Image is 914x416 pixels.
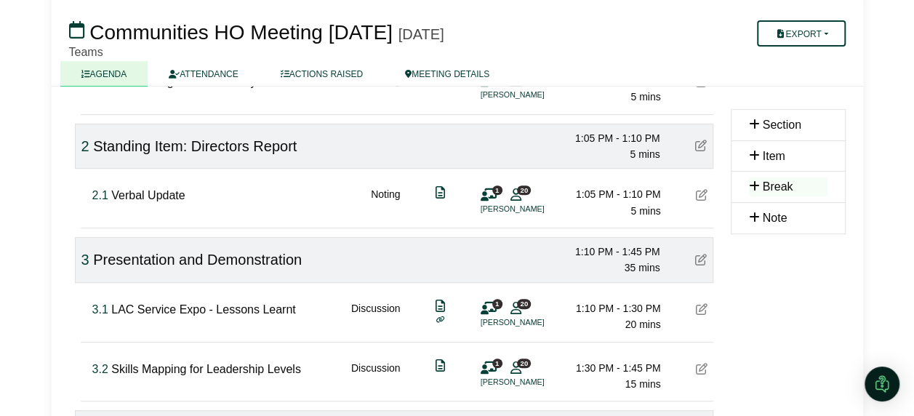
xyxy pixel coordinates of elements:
div: Open Intercom Messenger [865,367,899,401]
div: 1:10 PM - 1:45 PM [558,244,660,260]
span: Skills Mapping for Leadership Levels [111,363,301,375]
span: 5 mins [630,205,660,217]
span: Click to fine tune number [92,76,108,88]
span: 1 [492,299,502,308]
span: Presentation and Demonstration [93,252,302,268]
span: Teams [69,46,103,58]
li: [PERSON_NAME] [481,89,590,101]
span: Standing Item: Directors Report [93,138,297,154]
span: Click to fine tune number [92,189,108,201]
div: Noting [371,73,400,105]
span: 1 [492,359,502,368]
span: Verbal Update [111,189,185,201]
span: Communities HO Meeting [DATE] [89,21,393,44]
a: ATTENDANCE [148,61,259,87]
li: [PERSON_NAME] [481,376,590,388]
span: LAC Service Expo - Lessons Learnt [111,303,295,316]
span: 20 [517,299,531,308]
button: Export [757,20,845,47]
span: 20 [517,185,531,195]
a: MEETING DETAILS [384,61,510,87]
div: Noting [371,186,400,219]
span: 20 mins [625,319,660,330]
li: [PERSON_NAME] [481,203,590,215]
span: 35 mins [624,262,660,273]
div: 1:10 PM - 1:30 PM [559,300,661,316]
span: Click to fine tune number [92,363,108,375]
div: 1:05 PM - 1:10 PM [558,130,660,146]
span: Item [763,150,785,162]
span: 20 [517,359,531,368]
span: 5 mins [630,91,660,103]
span: 5 mins [630,148,660,160]
span: 1 [492,185,502,195]
span: Section [763,119,801,131]
div: Discussion [351,360,401,393]
span: Note [763,212,787,224]
span: Break [763,180,793,193]
span: Click to fine tune number [81,138,89,154]
div: 1:05 PM - 1:10 PM [559,186,661,202]
span: Click to fine tune number [81,252,89,268]
div: [DATE] [398,25,444,43]
span: Click to fine tune number [92,303,108,316]
a: AGENDA [60,61,148,87]
div: 1:30 PM - 1:45 PM [559,360,661,376]
a: ACTIONS RAISED [260,61,384,87]
span: 15 mins [625,378,660,390]
div: Discussion [351,300,401,333]
span: Acknowledgment of Country [111,76,256,88]
li: [PERSON_NAME] [481,316,590,329]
